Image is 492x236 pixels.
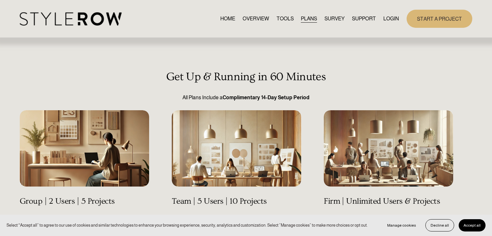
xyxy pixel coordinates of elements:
[277,14,294,23] a: TOOLS
[220,14,235,23] a: HOME
[20,12,122,26] img: StyleRow
[324,14,344,23] a: SURVEY
[464,223,481,228] span: Accept all
[352,15,376,23] span: SUPPORT
[431,223,449,228] span: Decline all
[301,14,317,23] a: PLANS
[223,95,310,100] strong: Complimentary 14-Day Setup Period
[172,197,301,206] h4: Team | 5 Users | 10 Projects
[382,219,421,231] button: Manage cookies
[20,70,472,83] h3: Get Up & Running in 60 Minutes
[352,14,376,23] a: folder dropdown
[243,14,269,23] a: OVERVIEW
[324,197,453,206] h4: Firm | Unlimited Users & Projects
[383,14,399,23] a: LOGIN
[459,219,486,231] button: Accept all
[407,10,472,27] a: START A PROJECT
[425,219,454,231] button: Decline all
[20,94,472,102] p: All Plans Include a
[20,197,149,206] h4: Group | 2 Users | 5 Projects
[6,222,368,228] p: Select “Accept all” to agree to our use of cookies and similar technologies to enhance your brows...
[387,223,416,228] span: Manage cookies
